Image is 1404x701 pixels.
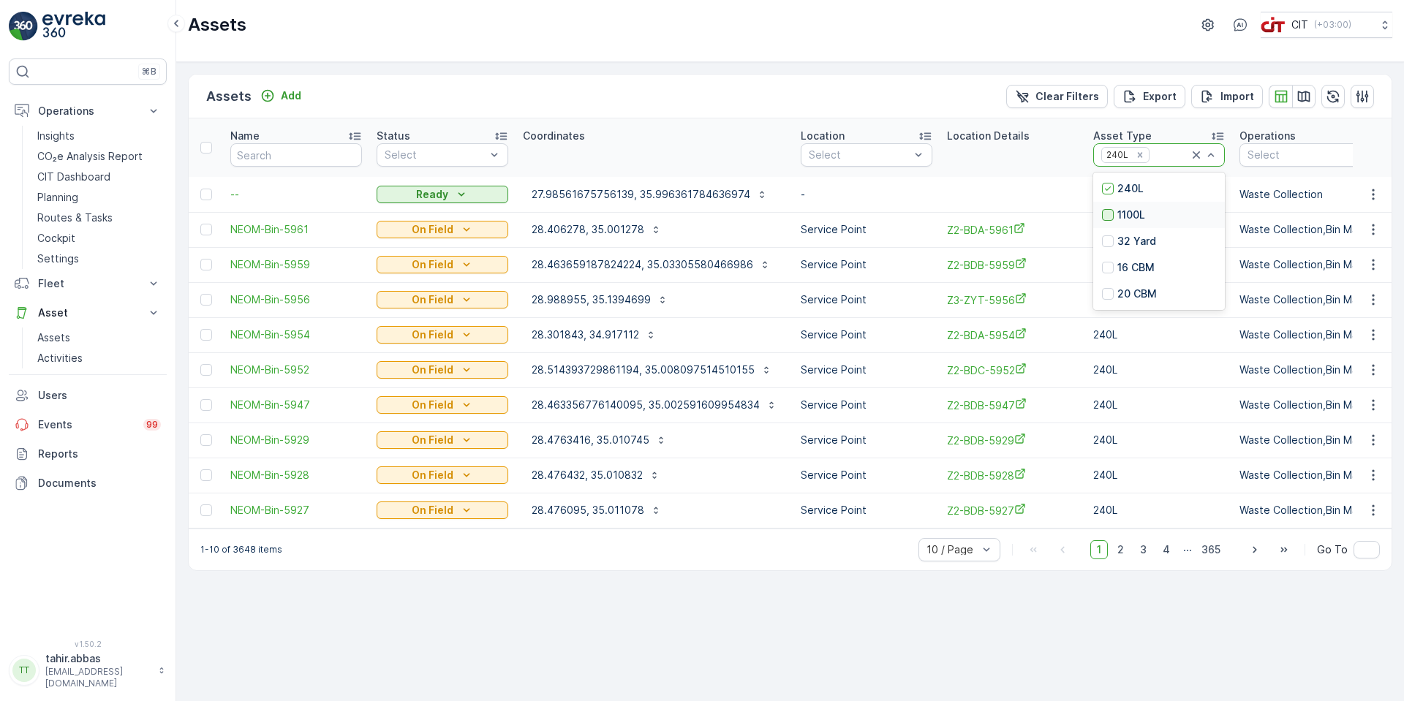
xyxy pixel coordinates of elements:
[42,12,105,41] img: logo_light-DOdMpM7g.png
[38,388,161,403] p: Users
[412,257,453,272] p: On Field
[31,187,167,208] a: Planning
[412,327,453,342] p: On Field
[377,396,508,414] button: On Field
[1220,89,1254,104] p: Import
[9,298,167,327] button: Asset
[377,501,508,519] button: On Field
[200,399,212,411] div: Toggle Row Selected
[1132,149,1148,161] div: Remove 240L
[801,292,932,307] p: Service Point
[9,439,167,469] a: Reports
[412,433,453,447] p: On Field
[947,129,1030,143] p: Location Details
[31,146,167,167] a: CO₂e Analysis Report
[947,292,1079,308] a: Z3-ZYT-5956
[31,208,167,228] a: Routes & Tasks
[532,398,760,412] p: 28.463356776140095, 35.002591609954834
[532,292,651,307] p: 28.988955, 35.1394699
[230,363,362,377] a: NEOM-Bin-5952
[1114,85,1185,108] button: Export
[38,306,137,320] p: Asset
[523,499,671,522] button: 28.476095, 35.011078
[1093,129,1152,143] p: Asset Type
[45,666,151,689] p: [EMAIL_ADDRESS][DOMAIN_NAME]
[37,211,113,225] p: Routes & Tasks
[281,88,301,103] p: Add
[230,433,362,447] span: NEOM-Bin-5929
[523,393,786,417] button: 28.463356776140095, 35.002591609954834
[230,292,362,307] a: NEOM-Bin-5956
[801,187,932,202] p: -
[1035,89,1099,104] p: Clear Filters
[1143,89,1177,104] p: Export
[37,129,75,143] p: Insights
[947,363,1079,378] a: Z2-BDC-5952
[1133,540,1153,559] span: 3
[1117,287,1157,301] p: 20 CBM
[947,503,1079,518] a: Z2-BDB-5927
[200,504,212,516] div: Toggle Row Selected
[801,363,932,377] p: Service Point
[947,398,1079,413] a: Z2-BDB-5947
[1291,18,1308,32] p: CIT
[523,323,665,346] button: 28.301843, 34.917112
[9,469,167,498] a: Documents
[31,327,167,348] a: Assets
[523,358,781,382] button: 28.514393729861194, 35.008097514510155
[523,218,671,241] button: 28.406278, 35.001278
[230,222,362,237] a: NEOM-Bin-5961
[230,327,362,342] span: NEOM-Bin-5954
[230,257,362,272] span: NEOM-Bin-5959
[9,381,167,410] a: Users
[947,222,1079,238] a: Z2-BDA-5961
[947,468,1079,483] span: Z2-BDB-5928
[146,418,159,431] p: 99
[230,129,260,143] p: Name
[37,351,83,365] p: Activities
[230,468,362,482] a: NEOM-Bin-5928
[377,186,508,203] button: Ready
[412,222,453,237] p: On Field
[37,251,79,266] p: Settings
[1117,260,1155,275] p: 16 CBM
[377,221,508,238] button: On Field
[532,187,750,202] p: 27.98561675756139, 35.996361784636974
[1093,433,1225,447] p: 240L
[377,431,508,449] button: On Field
[37,330,70,345] p: Assets
[523,288,677,311] button: 28.988955, 35.1394699
[523,428,676,452] button: 28.4763416, 35.010745
[1156,540,1177,559] span: 4
[1191,85,1263,108] button: Import
[38,447,161,461] p: Reports
[37,170,110,184] p: CIT Dashboard
[1093,398,1225,412] p: 240L
[38,104,137,118] p: Operations
[1093,503,1225,518] p: 240L
[31,249,167,269] a: Settings
[1102,148,1131,162] div: 240L
[416,187,448,202] p: Ready
[523,463,669,487] button: 28.476432, 35.010832
[947,257,1079,273] a: Z2-BDB-5959
[801,222,932,237] p: Service Point
[532,363,755,377] p: 28.514393729861194, 35.008097514510155
[254,87,307,105] button: Add
[9,96,167,126] button: Operations
[200,434,212,446] div: Toggle Row Selected
[230,143,362,167] input: Search
[385,148,486,162] p: Select
[9,651,167,689] button: TTtahir.abbas[EMAIL_ADDRESS][DOMAIN_NAME]
[947,433,1079,448] a: Z2-BDB-5929
[532,222,644,237] p: 28.406278, 35.001278
[412,503,453,518] p: On Field
[230,187,362,202] a: --
[947,327,1079,343] span: Z2-BDA-5954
